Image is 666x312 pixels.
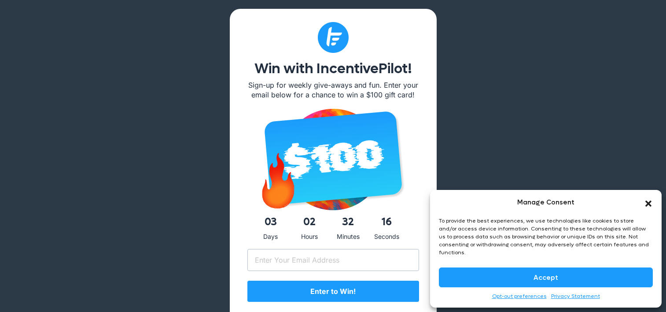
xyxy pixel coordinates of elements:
[292,231,327,242] div: Hours
[439,267,653,287] button: Accept
[247,249,419,271] input: Enter Your Email Address
[331,231,366,242] div: Minutes
[247,149,309,210] img: giphy (2)
[439,217,652,256] div: To provide the best experiences, we use technologies like cookies to store and/or access device i...
[551,292,600,301] a: Privacy Statement
[253,213,288,231] span: 03
[517,197,574,208] div: Manage Consent
[253,231,288,242] div: Days
[292,213,327,231] span: 02
[369,231,405,242] div: Seconds
[247,281,419,302] input: Enter to Win!
[247,80,419,100] p: Sign-up for weekly give-aways and fun. Enter your email below for a chance to win a $100 gift card!
[369,213,405,231] span: 16
[252,109,415,210] img: iPhone 16 - 73
[492,292,547,301] a: Opt-out preferences
[247,62,419,76] h1: Win with IncentivePilot!
[318,22,349,53] img: Subtract (1)
[644,198,653,207] div: Close dialog
[331,213,366,231] span: 32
